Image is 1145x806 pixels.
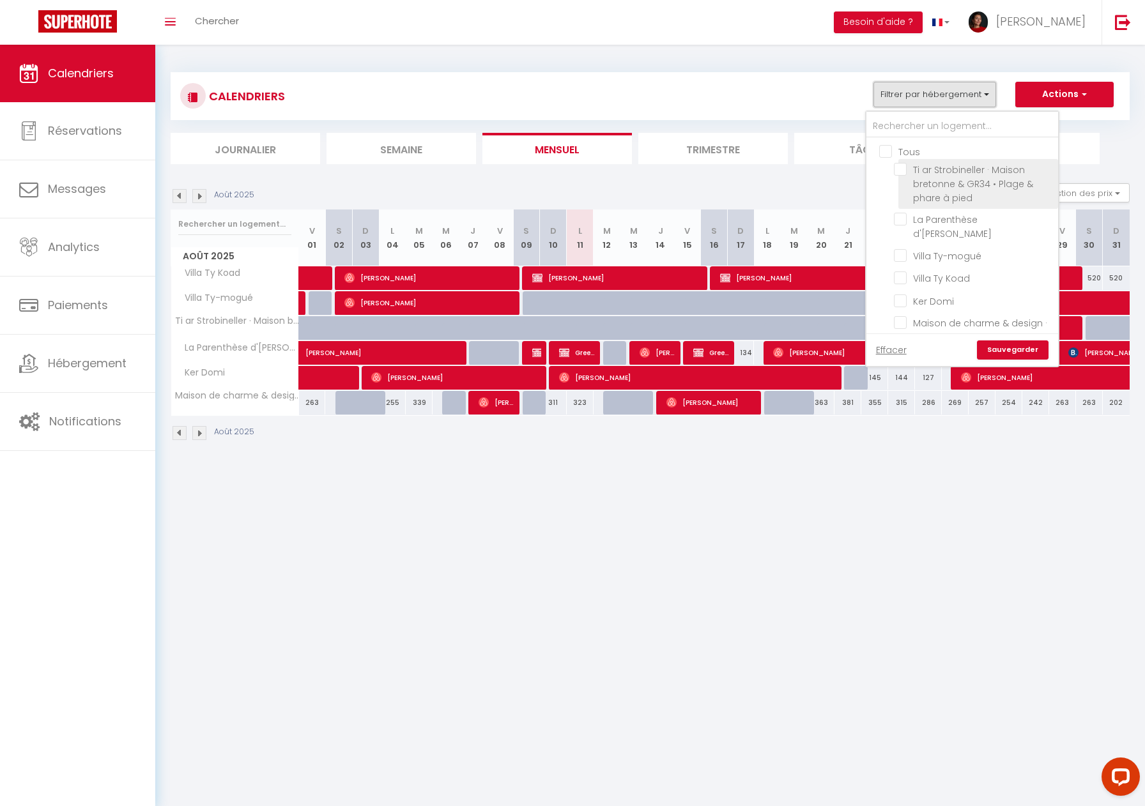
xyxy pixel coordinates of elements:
span: Ti ar Strobineller · Maison bretonne & GR34 • Plage & phare à pied [913,163,1033,204]
th: 21 [834,209,861,266]
div: 339 [406,391,433,414]
span: Maison de charme & design · 5 mn des plages & GR34 [173,391,301,400]
div: 263 [1049,391,1076,414]
th: 13 [620,209,647,266]
span: Notifications [49,413,121,429]
input: Rechercher un logement... [866,115,1058,138]
img: ... [969,11,988,33]
span: [PERSON_NAME] [344,291,514,315]
div: 254 [995,391,1022,414]
span: Hébergement [48,355,127,371]
li: Mensuel [482,133,632,164]
th: 09 [513,209,540,266]
input: Rechercher un logement... [178,213,291,236]
iframe: LiveChat chat widget [1091,752,1145,806]
abbr: D [737,225,744,237]
a: [PERSON_NAME] [299,341,326,365]
span: Villa Ty Koad [173,266,243,280]
span: [PERSON_NAME] [773,340,943,365]
div: 323 [567,391,594,414]
th: 31 [1103,209,1130,266]
span: [PERSON_NAME] [666,390,756,414]
th: 04 [379,209,406,266]
h3: CALENDRIERS [206,82,285,110]
a: Effacer [876,343,907,357]
span: Calendriers [48,65,114,81]
div: Filtrer par hébergement [865,110,1059,367]
span: [PERSON_NAME] [479,390,514,414]
th: 05 [406,209,433,266]
abbr: L [578,225,582,237]
th: 02 [325,209,352,266]
span: Août 2025 [171,247,298,266]
span: La Parenthèse d'[PERSON_NAME] [173,341,301,355]
th: 11 [567,209,594,266]
button: Filtrer par hébergement [873,82,996,107]
abbr: V [684,225,690,237]
abbr: D [362,225,369,237]
th: 01 [299,209,326,266]
span: [PERSON_NAME] [720,266,890,290]
span: [PERSON_NAME] [640,340,675,365]
abbr: M [790,225,798,237]
th: 03 [352,209,379,266]
li: Journalier [171,133,320,164]
span: Paiements [48,297,108,313]
span: [PERSON_NAME] [305,334,482,358]
abbr: S [1086,225,1092,237]
li: Semaine [327,133,476,164]
abbr: L [390,225,394,237]
div: 269 [942,391,969,414]
div: 145 [861,366,888,390]
th: 22 [861,209,888,266]
button: Gestion des prix [1034,183,1130,202]
span: Messages [48,181,106,197]
div: 263 [299,391,326,414]
a: Sauvegarder [977,340,1049,360]
img: Super Booking [38,10,117,33]
th: 18 [754,209,781,266]
abbr: M [817,225,825,237]
div: 202 [1103,391,1130,414]
button: Actions [1015,82,1114,107]
th: 07 [459,209,486,266]
span: [PERSON_NAME] [532,266,702,290]
span: La Parenthèse d'[PERSON_NAME] [913,213,992,240]
abbr: L [765,225,769,237]
span: Réservations [48,123,122,139]
li: Tâches [794,133,944,164]
span: GreenGo FWBMQ) [693,340,729,365]
abbr: J [845,225,850,237]
abbr: V [497,225,503,237]
th: 10 [540,209,567,266]
th: 30 [1076,209,1103,266]
span: [PERSON_NAME] [559,365,836,390]
abbr: V [1059,225,1065,237]
span: [PERSON_NAME] [371,365,541,390]
div: 255 [379,391,406,414]
div: 242 [1022,391,1049,414]
span: Analytics [48,239,100,255]
div: 311 [540,391,567,414]
abbr: S [523,225,529,237]
div: 315 [888,391,915,414]
span: Ker Domi [173,366,228,380]
span: Villa Ty-mogué [173,291,256,305]
th: 16 [701,209,728,266]
th: 08 [486,209,513,266]
img: logout [1115,14,1131,30]
th: 20 [808,209,834,266]
div: 144 [888,366,915,390]
th: 19 [781,209,808,266]
th: 15 [674,209,701,266]
th: 06 [433,209,459,266]
abbr: J [470,225,475,237]
div: 355 [861,391,888,414]
p: Août 2025 [214,426,254,438]
abbr: M [630,225,638,237]
div: 520 [1103,266,1130,290]
button: Besoin d'aide ? [834,11,923,33]
abbr: J [658,225,663,237]
abbr: S [336,225,342,237]
div: 286 [915,391,942,414]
